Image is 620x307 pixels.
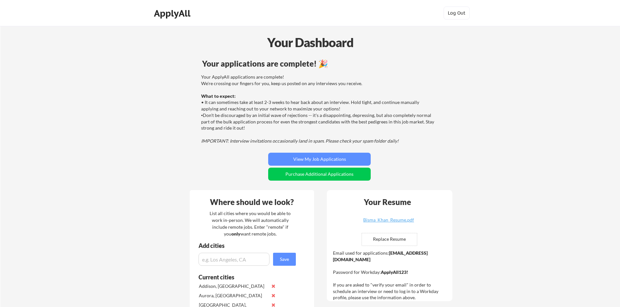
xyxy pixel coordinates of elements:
[268,153,371,166] button: View My Job Applications
[231,231,241,237] strong: only
[191,198,312,206] div: Where should we look?
[381,269,408,275] strong: ApplyAll123!
[199,274,289,280] div: Current cities
[444,6,470,19] button: Log Out
[205,210,295,237] div: List all cities where you would be able to work in-person. We will automatically include remote j...
[333,250,448,301] div: Email used for applications: Password for Workday: If you are asked to "verify your email" in ord...
[154,8,192,19] div: ApplyAll
[350,218,427,228] a: Bisma_Khan_Resume.pdf
[350,218,427,222] div: Bisma_Khan_Resume.pdf
[199,283,268,289] div: Addison, [GEOGRAPHIC_DATA]
[199,243,297,249] div: Add cities
[201,93,236,99] strong: What to expect:
[201,74,436,144] div: Your ApplyAll applications are complete! We're crossing our fingers for you, keep us posted on an...
[273,253,296,266] button: Save
[199,253,269,266] input: e.g. Los Angeles, CA
[199,292,268,299] div: Aurora, [GEOGRAPHIC_DATA]
[202,60,437,68] div: Your applications are complete! 🎉
[201,113,203,118] font: •
[355,198,420,206] div: Your Resume
[268,168,371,181] button: Purchase Additional Applications
[201,138,399,144] em: IMPORTANT: Interview invitations occasionally land in spam. Please check your spam folder daily!
[333,250,428,262] strong: [EMAIL_ADDRESS][DOMAIN_NAME]
[1,33,620,52] div: Your Dashboard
